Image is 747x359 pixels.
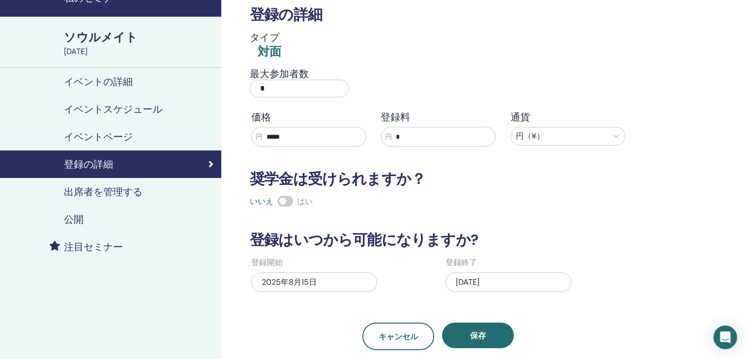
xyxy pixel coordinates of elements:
font: はい [297,196,313,207]
font: 最大参加者数 [250,67,309,80]
a: ソウルメイト[DATE] [58,29,221,58]
font: 価格 [251,111,271,123]
font: 対面 [258,44,281,59]
font: [DATE] [456,277,479,287]
font: イベントの詳細 [64,75,133,88]
font: 登録終了 [446,257,477,268]
font: 2025年8月15日 [262,277,317,287]
font: 円 [256,133,263,141]
font: 公開 [64,213,84,226]
font: 登録開始 [251,257,283,268]
font: ソウルメイト [64,30,138,45]
font: 出席者を管理する [64,185,143,198]
font: 登録の詳細 [64,158,113,171]
font: 注目セミナー [64,240,123,253]
font: 通貨 [510,111,530,123]
font: いいえ [250,196,273,207]
font: 登録の詳細 [250,5,322,24]
font: タイプ [250,31,279,44]
font: [DATE] [64,46,88,57]
button: 保存 [442,323,514,348]
font: 登録料 [381,111,411,123]
input: 最大参加者数 [250,80,349,97]
font: キャンセル [379,331,418,342]
font: 登録はいつから可能になりますか? [250,230,478,249]
font: 円 [386,133,392,141]
font: 保存 [470,330,486,341]
font: イベントページ [64,130,133,143]
font: 奨学金は受けられますか？ [250,169,425,188]
a: キャンセル [362,323,434,350]
div: インターコムメッセンジャーを開く [714,326,737,349]
font: イベントスケジュール [64,103,162,116]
